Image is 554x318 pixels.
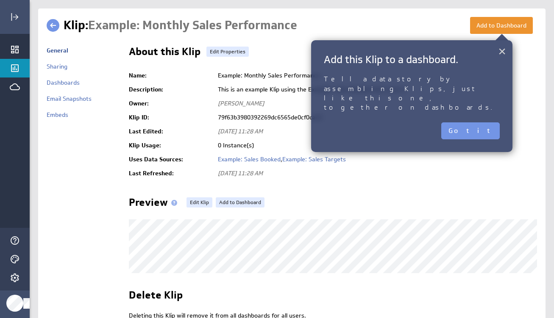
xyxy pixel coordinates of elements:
a: General [47,47,68,54]
td: Klip ID: [129,111,214,124]
td: This is an example Klip using the Example: Sales Booked data source [214,83,537,97]
button: Add to Dashboard [470,17,533,34]
h1: Klip: [64,17,297,34]
svg: Account and settings [10,273,20,283]
td: Last Refreshed: [129,166,214,180]
a: Example: Sales Targets [282,155,346,163]
h2: Preview [129,197,181,211]
a: Email Snapshots [47,95,92,102]
td: 79f63b3980392269dc6565de0cf0cac5 [214,111,537,124]
td: 0 Instance(s) [214,138,537,152]
div: Expand [8,10,22,24]
button: Got it [441,122,500,139]
td: Name: [129,69,214,83]
svg: Themes [10,254,20,264]
td: Description: [129,83,214,97]
span: Example: Monthly Sales Performance [88,17,297,33]
a: Example: Sales Booked [218,155,281,163]
a: Embeds [47,111,68,119]
td: Klip Usage: [129,138,214,152]
h2: Delete Klip [129,290,183,304]
div: Themes [8,252,22,266]
a: Dashboards [47,79,80,86]
a: Edit Klip [187,197,212,207]
span: [DATE] 11:28 AM [218,169,263,177]
td: Uses Data Sources: [129,152,214,166]
td: Last Edited: [129,124,214,138]
p: Tell a data story by assembling Klips, just like this one, together on dashboards. [324,75,500,113]
a: Sharing [47,63,67,70]
h2: About this Klip [129,47,200,60]
span: [DATE] 11:28 AM [218,127,263,135]
a: Add to Dashboard [216,197,264,207]
td: Example: Monthly Sales Performance [214,69,537,83]
td: Owner: [129,97,214,111]
button: Close [498,43,506,60]
span: [PERSON_NAME] [218,100,264,107]
h2: Add this Klip to a dashboard. [324,53,500,66]
div: Help [8,233,22,248]
span: , [218,155,346,163]
a: Edit Properties [206,47,249,57]
div: Account and settings [8,271,22,285]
